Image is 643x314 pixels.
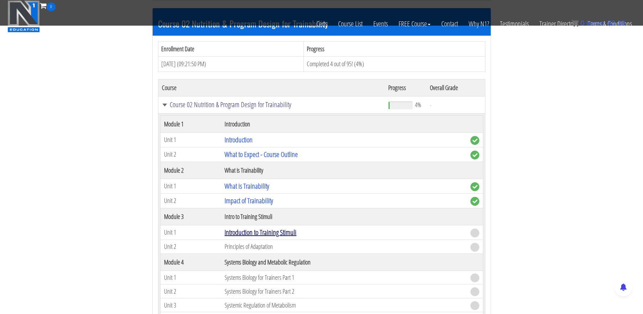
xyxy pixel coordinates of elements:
td: Unit 1 [160,225,221,240]
a: Introduction to Training Stimuli [225,227,296,237]
th: Introduction [221,115,467,132]
bdi: 0.00 [607,19,625,27]
a: Testimonials [495,11,534,36]
td: Systems Biology for Trainers Part 2 [221,284,467,298]
a: Events [368,11,393,36]
a: 0 items: $0.00 [571,19,625,27]
span: complete [470,136,479,145]
th: Module 2 [160,162,221,179]
a: Why N1? [463,11,495,36]
th: Progress [304,41,485,57]
td: Unit 2 [160,284,221,298]
span: 0 [580,19,584,27]
th: Module 4 [160,253,221,271]
td: [DATE] (09:21:50 PM) [158,57,304,72]
a: Impact of Trainability [225,196,273,205]
td: - [426,96,485,113]
img: icon11.png [571,20,579,27]
td: Unit 1 [160,179,221,193]
span: 4% [415,101,421,109]
img: n1-education [7,0,40,32]
th: Systems Biology and Metabolic Regulation [221,253,467,271]
td: Completed 4 out of 95! (4%) [304,57,485,72]
a: Terms & Conditions [583,11,637,36]
th: Enrollment Date [158,41,304,57]
a: Contact [436,11,463,36]
span: complete [470,151,479,159]
span: complete [470,182,479,191]
a: Course List [333,11,368,36]
td: Unit 1 [160,132,221,147]
td: Unit 2 [160,240,221,253]
td: Principles of Adaptation [221,240,467,253]
th: Overall Grade [426,79,485,96]
th: Module 3 [160,208,221,225]
th: Course [158,79,385,96]
a: Introduction [225,135,253,145]
span: items: [586,19,605,27]
td: Systemic Regulation of Metabolism [221,298,467,312]
th: Intro to Training Stimuli [221,208,467,225]
td: Systems Biology for Trainers Part 1 [221,271,467,284]
th: Progress [385,79,426,96]
span: 0 [47,2,56,11]
a: 0 [40,1,56,10]
a: Trainer Directory [534,11,583,36]
a: What to Expect - Course Outline [225,150,298,159]
a: Course 02 Nutrition & Program Design for Trainability [162,101,381,108]
th: Module 1 [160,115,221,132]
th: What is Trainability [221,162,467,179]
span: complete [470,197,479,206]
td: Unit 2 [160,147,221,162]
td: Unit 1 [160,271,221,284]
td: Unit 2 [160,193,221,208]
td: Unit 3 [160,298,221,312]
a: Certs [311,11,333,36]
span: $ [607,19,611,27]
a: What is Trainability [225,181,269,191]
a: FREE Course [393,11,436,36]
